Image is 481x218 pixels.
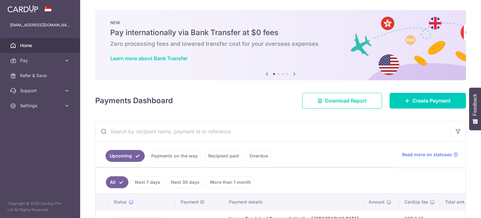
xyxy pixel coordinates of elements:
span: Status [113,199,127,205]
a: Recipient paid [204,150,243,162]
th: Payment details [224,194,364,210]
p: [EMAIL_ADDRESS][DOMAIN_NAME] [10,22,70,28]
span: Download Report [325,97,367,104]
span: Settings [20,103,61,109]
span: Total amt. [445,199,466,205]
a: Learn more about Bank Transfer [110,55,188,61]
iframe: Opens a widget where you can find more information [441,199,475,215]
a: Overdue [246,150,272,162]
span: Home [20,42,61,49]
a: Next 7 days [131,176,164,188]
p: NEW [110,20,451,25]
a: Create Payment [390,93,466,109]
span: Refer & Save [20,72,61,79]
a: All [106,176,128,188]
span: CardUp fee [404,199,428,205]
a: More than 1 month [206,176,255,188]
span: Pay [20,57,61,64]
a: Payments on the way [147,150,202,162]
a: Download Report [302,93,382,109]
h4: Payments Dashboard [95,95,173,106]
span: Read more on statuses [402,152,452,158]
th: Payment ID [176,194,224,210]
span: Support [20,88,61,94]
button: Feedback - Show survey [469,88,481,130]
span: Amount [369,199,385,205]
h6: Zero processing fees and lowered transfer cost for your overseas expenses [110,40,451,48]
span: Create Payment [412,97,451,104]
input: Search by recipient name, payment id or reference [96,121,451,141]
img: Bank transfer banner [95,10,466,80]
a: Next 30 days [167,176,204,188]
span: Feedback [472,94,478,116]
a: Upcoming [106,150,145,162]
a: Read more on statuses [402,152,458,158]
img: CardUp [8,5,38,13]
h5: Pay internationally via Bank Transfer at $0 fees [110,28,451,38]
